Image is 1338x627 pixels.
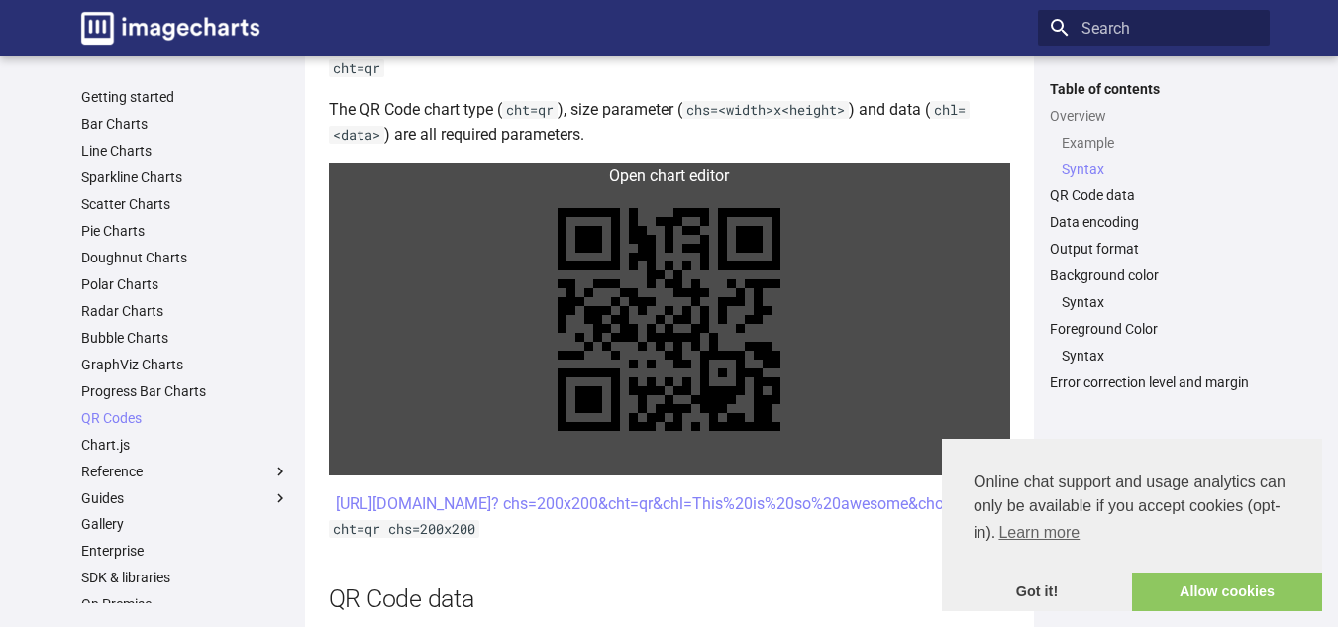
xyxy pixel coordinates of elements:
[1038,80,1270,98] label: Table of contents
[336,494,1002,513] a: [URL][DOMAIN_NAME]? chs=200x200&cht=qr&chl=This%20is%20so%20awesome&choe=UTF-8
[329,520,479,538] code: cht=qr chs=200x200
[1050,186,1258,204] a: QR Code data
[1050,373,1258,391] a: Error correction level and margin
[81,12,259,45] img: logo
[1050,107,1258,125] a: Overview
[81,542,289,560] a: Enterprise
[329,59,384,77] code: cht=qr
[81,115,289,133] a: Bar Charts
[81,168,289,186] a: Sparkline Charts
[329,97,1010,148] p: The QR Code chart type ( ), size parameter ( ) and data ( ) are all required parameters.
[1050,320,1258,338] a: Foreground Color
[502,101,558,119] code: cht=qr
[1132,573,1322,612] a: allow cookies
[1050,240,1258,258] a: Output format
[1050,134,1258,178] nav: Overview
[81,409,289,427] a: QR Codes
[81,142,289,159] a: Line Charts
[81,88,289,106] a: Getting started
[1038,10,1270,46] input: Search
[81,463,289,480] label: Reference
[1050,293,1258,311] nav: Background color
[81,356,289,373] a: GraphViz Charts
[1050,213,1258,231] a: Data encoding
[1038,80,1270,392] nav: Table of contents
[329,581,1010,616] h2: QR Code data
[1062,293,1258,311] a: Syntax
[81,329,289,347] a: Bubble Charts
[1050,266,1258,284] a: Background color
[942,439,1322,611] div: cookieconsent
[942,573,1132,612] a: dismiss cookie message
[974,470,1290,548] span: Online chat support and usage analytics can only be available if you accept cookies (opt-in).
[682,101,849,119] code: chs=<width>x<height>
[1062,134,1258,152] a: Example
[81,515,289,533] a: Gallery
[81,195,289,213] a: Scatter Charts
[1062,160,1258,178] a: Syntax
[81,436,289,454] a: Chart.js
[81,302,289,320] a: Radar Charts
[81,222,289,240] a: Pie Charts
[1062,347,1258,365] a: Syntax
[81,249,289,266] a: Doughnut Charts
[81,275,289,293] a: Polar Charts
[73,4,267,52] a: Image-Charts documentation
[81,382,289,400] a: Progress Bar Charts
[81,569,289,586] a: SDK & libraries
[995,518,1082,548] a: learn more about cookies
[81,489,289,507] label: Guides
[81,595,289,613] a: On Premise
[1050,347,1258,365] nav: Foreground Color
